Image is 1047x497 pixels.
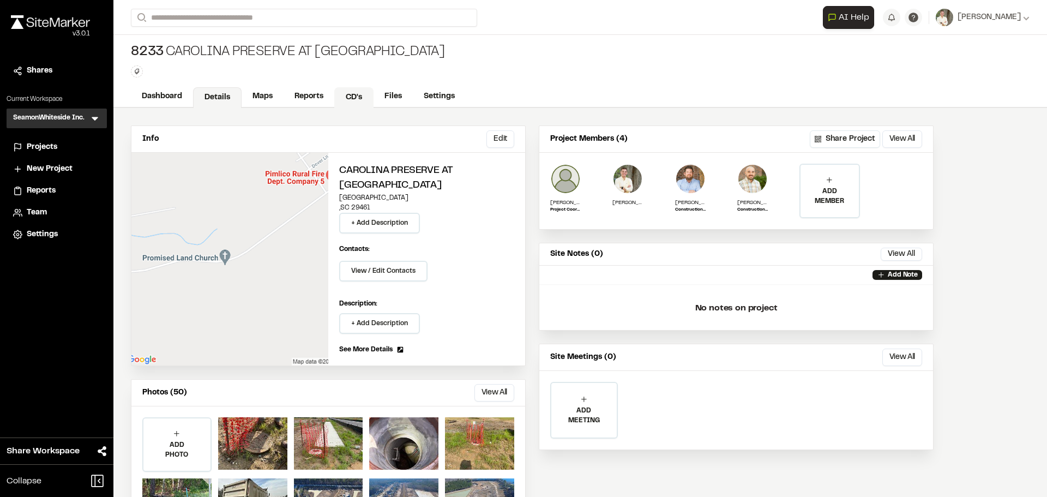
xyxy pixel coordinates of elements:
p: [PERSON_NAME] [675,199,706,207]
button: Search [131,9,151,27]
div: Oh geez...please don't... [11,29,90,39]
a: New Project [13,163,100,175]
p: Info [142,133,159,145]
button: + Add Description [339,313,420,334]
img: Jake Wastler [612,164,643,194]
img: Carter Stiegmann [550,164,581,194]
p: Current Workspace [7,94,107,104]
a: Files [374,86,413,107]
span: Collapse [7,475,41,488]
div: Carolina Preserve at [GEOGRAPHIC_DATA] [131,44,445,61]
button: [PERSON_NAME] [936,9,1030,26]
a: Reports [13,185,100,197]
p: [PERSON_NAME] [550,199,581,207]
a: Details [193,87,242,108]
button: + Add Description [339,213,420,233]
a: Settings [413,86,466,107]
p: [PERSON_NAME] [737,199,768,207]
p: Add Note [888,270,918,280]
a: Shares [13,65,100,77]
p: ADD MEETING [551,406,617,426]
img: Shawn Simons [675,164,706,194]
span: New Project [27,163,73,175]
button: View All [882,130,922,148]
button: View All [474,384,514,402]
a: Reports [284,86,334,107]
span: Projects [27,141,57,153]
span: Reports [27,185,56,197]
div: Open AI Assistant [823,6,878,29]
h2: Carolina Preserve at [GEOGRAPHIC_DATA] [339,164,514,193]
p: Contacts: [339,244,370,254]
span: Shares [27,65,52,77]
p: ADD MEMBER [801,187,858,206]
p: Photos (50) [142,387,187,399]
span: [PERSON_NAME] [958,11,1021,23]
button: View / Edit Contacts [339,261,428,282]
span: Settings [27,229,58,241]
img: rebrand.png [11,15,90,29]
p: No notes on project [548,291,924,326]
a: CD's [334,87,374,108]
button: Edit [486,130,514,148]
p: Site Meetings (0) [550,351,616,363]
a: Dashboard [131,86,193,107]
p: , SC 29461 [339,203,514,213]
img: User [936,9,953,26]
img: Sinuhe Perez [737,164,768,194]
a: Projects [13,141,100,153]
p: Project Coordinator [550,207,581,213]
span: Share Workspace [7,445,80,458]
p: ADD PHOTO [143,440,210,460]
span: Team [27,207,47,219]
h3: SeamonWhiteside Inc. [13,113,85,124]
p: Construction Admin Field Representative II [675,207,706,213]
a: Maps [242,86,284,107]
span: AI Help [839,11,869,24]
p: Description: [339,299,514,309]
button: Share Project [810,130,880,148]
button: View All [882,349,922,366]
span: See More Details [339,345,393,355]
button: Edit Tags [131,65,143,77]
span: 8233 [131,44,164,61]
p: [PERSON_NAME] [612,199,643,207]
p: [GEOGRAPHIC_DATA] [339,193,514,203]
a: Settings [13,229,100,241]
button: View All [881,248,922,261]
p: Site Notes (0) [550,248,603,260]
button: Open AI Assistant [823,6,874,29]
a: Team [13,207,100,219]
p: Project Members (4) [550,133,628,145]
p: Construction Administration Field Representative [737,207,768,213]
